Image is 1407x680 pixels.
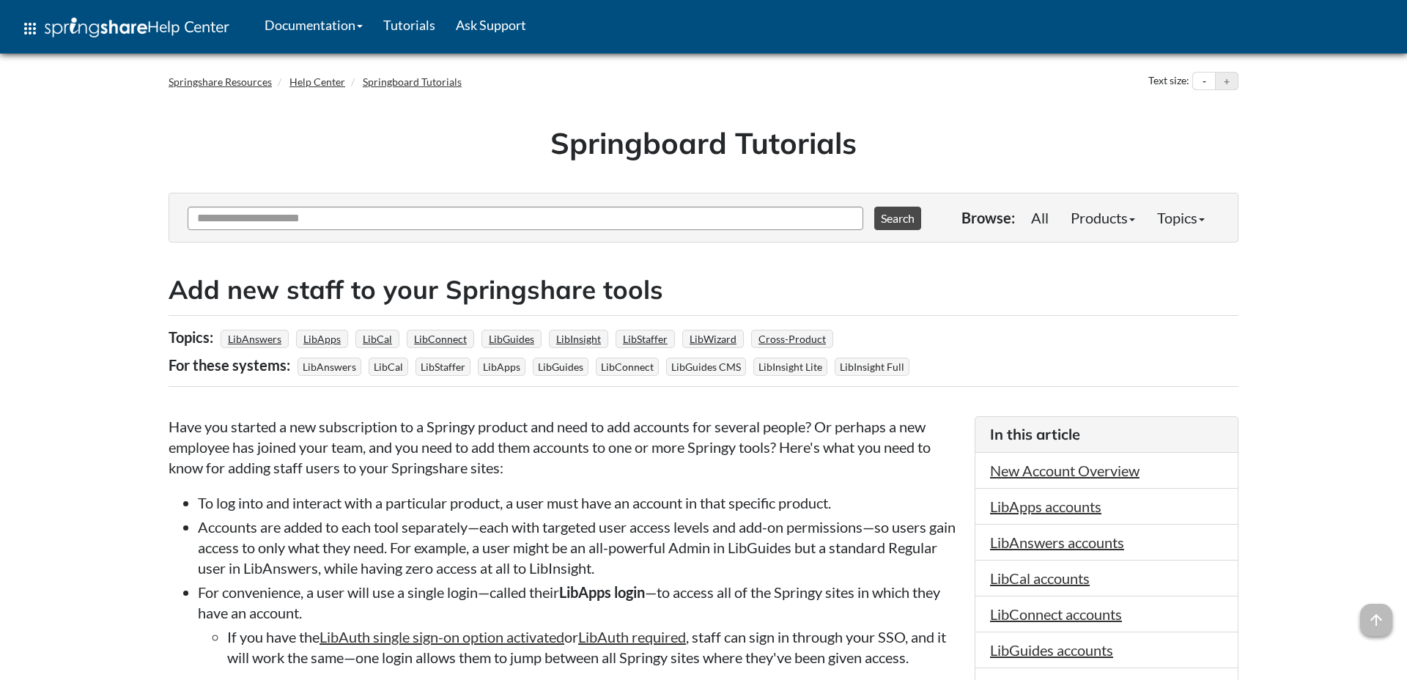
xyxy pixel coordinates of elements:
a: LibInsight [554,328,603,350]
a: Cross-Product [756,328,828,350]
a: Tutorials [373,7,446,43]
li: To log into and interact with a particular product, a user must have an account in that specific ... [198,492,960,513]
a: LibGuides [487,328,536,350]
a: Products [1060,203,1146,232]
a: arrow_upward [1360,605,1392,623]
a: LibCal [361,328,394,350]
a: LibAnswers [226,328,284,350]
a: LibWizard [687,328,739,350]
p: Browse: [961,207,1015,228]
span: LibGuides [533,358,588,376]
a: Springboard Tutorials [363,75,462,88]
a: All [1020,203,1060,232]
a: LibConnect [412,328,469,350]
a: Topics [1146,203,1216,232]
p: Have you started a new subscription to a Springy product and need to add accounts for several peo... [169,416,960,478]
span: Help Center [147,17,229,36]
span: LibInsight Full [835,358,909,376]
span: LibGuides CMS [666,358,746,376]
h3: In this article [990,424,1223,445]
a: LibAuth single sign-on option activated [320,628,564,646]
a: apps Help Center [11,7,240,51]
strong: LibApps login [559,583,645,601]
button: Search [874,207,921,230]
h1: Springboard Tutorials [180,122,1227,163]
span: LibStaffer [416,358,470,376]
span: arrow_upward [1360,604,1392,636]
a: Springshare Resources [169,75,272,88]
span: LibInsight Lite [753,358,827,376]
li: For convenience, a user will use a single login—called their —to access all of the Springy sites ... [198,582,960,668]
div: Topics: [169,323,217,351]
a: LibGuides accounts [990,641,1113,659]
a: LibConnect accounts [990,605,1122,623]
a: LibApps [301,328,343,350]
button: Decrease text size [1193,73,1215,90]
a: Ask Support [446,7,536,43]
a: LibAnswers accounts [990,533,1124,551]
span: LibAnswers [298,358,361,376]
li: If you have the or , staff can sign in through your SSO, and it will work the same—one login allo... [227,627,960,668]
img: Springshare [45,18,147,37]
a: LibCal accounts [990,569,1090,587]
span: LibConnect [596,358,659,376]
a: LibAuth required [578,628,686,646]
a: Help Center [289,75,345,88]
div: Text size: [1145,72,1192,91]
button: Increase text size [1216,73,1238,90]
h2: Add new staff to your Springshare tools [169,272,1238,308]
a: New Account Overview [990,462,1140,479]
span: LibCal [369,358,408,376]
span: apps [21,20,39,37]
a: Documentation [254,7,373,43]
a: LibApps accounts [990,498,1101,515]
li: Accounts are added to each tool separately—each with targeted user access levels and add-on permi... [198,517,960,578]
a: LibStaffer [621,328,670,350]
div: For these systems: [169,351,294,379]
span: LibApps [478,358,525,376]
